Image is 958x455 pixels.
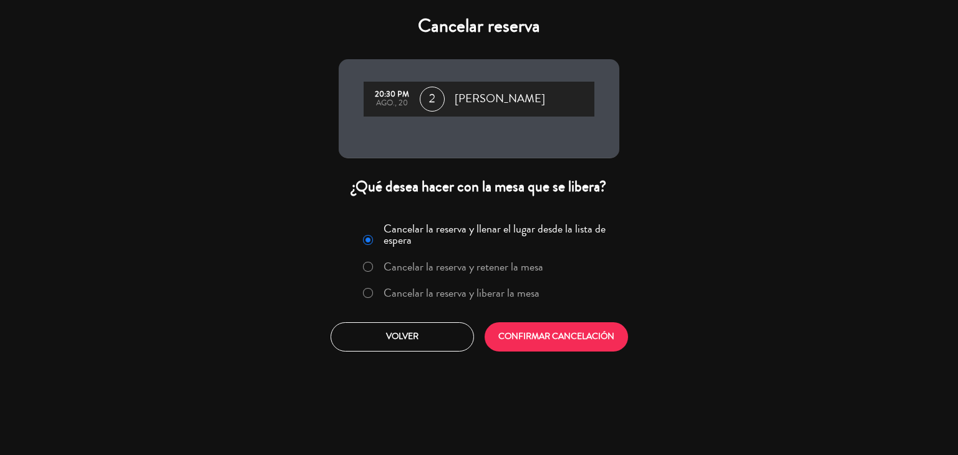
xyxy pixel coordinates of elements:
label: Cancelar la reserva y retener la mesa [384,261,543,272]
span: [PERSON_NAME] [455,90,545,108]
span: 2 [420,87,445,112]
button: Volver [331,322,474,352]
div: 20:30 PM [370,90,414,99]
label: Cancelar la reserva y llenar el lugar desde la lista de espera [384,223,612,246]
label: Cancelar la reserva y liberar la mesa [384,287,539,299]
div: ¿Qué desea hacer con la mesa que se libera? [339,177,619,196]
div: ago., 20 [370,99,414,108]
h4: Cancelar reserva [339,15,619,37]
button: CONFIRMAR CANCELACIÓN [485,322,628,352]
